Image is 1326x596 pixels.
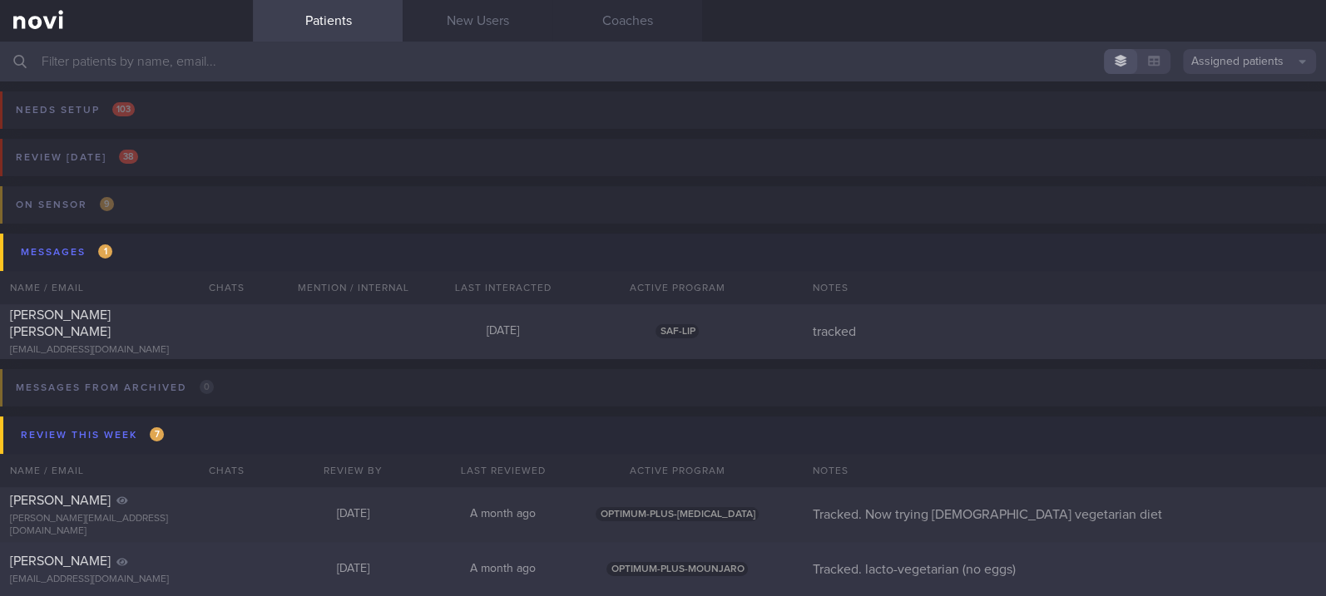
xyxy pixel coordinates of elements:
[802,454,1326,487] div: Notes
[10,308,111,338] span: [PERSON_NAME] [PERSON_NAME]
[12,194,118,216] div: On sensor
[112,102,135,116] span: 103
[802,506,1326,523] div: Tracked. Now trying [DEMOGRAPHIC_DATA] vegetarian diet
[186,271,253,304] div: Chats
[100,197,114,211] span: 9
[150,427,164,441] span: 7
[98,244,112,259] span: 1
[428,324,577,339] div: [DATE]
[278,507,428,522] div: [DATE]
[278,562,428,577] div: [DATE]
[10,344,243,357] div: [EMAIL_ADDRESS][DOMAIN_NAME]
[10,494,111,507] span: [PERSON_NAME]
[186,454,253,487] div: Chats
[200,380,214,394] span: 0
[119,150,138,164] span: 38
[12,99,139,121] div: Needs setup
[1183,49,1316,74] button: Assigned patients
[656,324,699,338] span: SAF-LIP
[17,424,168,446] div: Review this week
[278,454,428,487] div: Review By
[428,507,577,522] div: A month ago
[802,323,1326,340] div: tracked
[596,507,759,521] span: OPTIMUM-PLUS-[MEDICAL_DATA]
[802,561,1326,578] div: Tracked. lacto-vegetarian (no eggs)
[577,454,777,487] div: Active Program
[802,271,1326,304] div: Notes
[10,574,243,586] div: [EMAIL_ADDRESS][DOMAIN_NAME]
[278,271,428,304] div: Mention / Internal
[12,146,142,169] div: Review [DATE]
[10,513,243,538] div: [PERSON_NAME][EMAIL_ADDRESS][DOMAIN_NAME]
[606,562,748,576] span: OPTIMUM-PLUS-MOUNJARO
[12,377,218,399] div: Messages from Archived
[428,271,577,304] div: Last Interacted
[577,271,777,304] div: Active Program
[428,454,577,487] div: Last Reviewed
[428,562,577,577] div: A month ago
[17,241,116,264] div: Messages
[10,554,111,568] span: [PERSON_NAME]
